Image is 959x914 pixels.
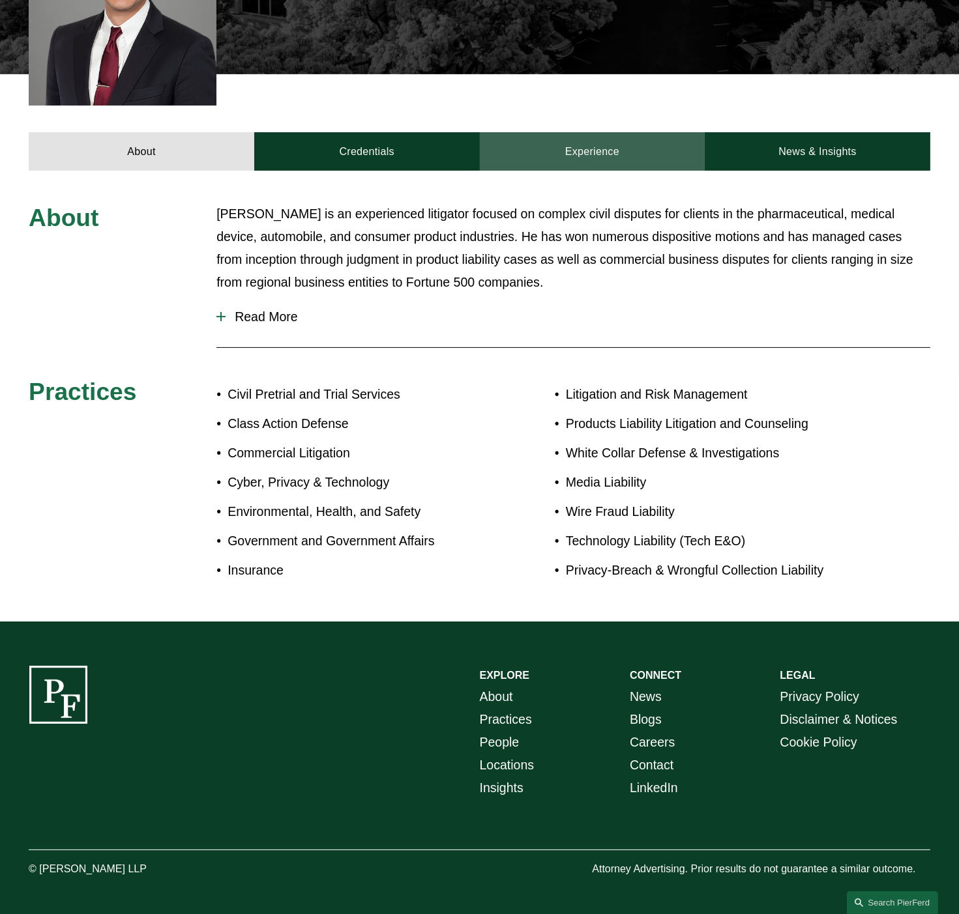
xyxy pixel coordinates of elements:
p: [PERSON_NAME] is an experienced litigator focused on complex civil disputes for clients in the ph... [216,203,930,294]
strong: EXPLORE [480,670,529,681]
a: News [630,685,662,708]
span: Practices [29,378,136,405]
a: News & Insights [705,132,930,171]
button: Read More [216,300,930,334]
p: Attorney Advertising. Prior results do not guarantee a similar outcome. [592,860,930,879]
a: Disclaimer & Notices [780,708,897,731]
p: Technology Liability (Tech E&O) [566,530,855,552]
p: Products Liability Litigation and Counseling [566,412,855,435]
p: Environmental, Health, and Safety [228,500,479,523]
a: Experience [480,132,705,171]
p: © [PERSON_NAME] LLP [29,860,216,879]
a: About [480,685,513,708]
p: Insurance [228,559,479,582]
a: Privacy Policy [780,685,859,708]
strong: LEGAL [780,670,815,681]
a: Search this site [847,891,938,914]
a: About [29,132,254,171]
p: Civil Pretrial and Trial Services [228,383,479,406]
p: Class Action Defense [228,412,479,435]
p: White Collar Defense & Investigations [566,442,855,464]
p: Cyber, Privacy & Technology [228,471,479,494]
a: Locations [480,754,535,777]
p: Privacy-Breach & Wrongful Collection Liability [566,559,855,582]
p: Litigation and Risk Management [566,383,855,406]
a: Blogs [630,708,662,731]
a: Cookie Policy [780,731,857,754]
a: Contact [630,754,673,777]
strong: CONNECT [630,670,681,681]
a: Practices [480,708,532,731]
span: Read More [226,309,930,324]
span: About [29,204,98,231]
p: Commercial Litigation [228,442,479,464]
a: People [480,731,520,754]
p: Wire Fraud Liability [566,500,855,523]
a: Insights [480,777,524,799]
a: Credentials [254,132,480,171]
a: LinkedIn [630,777,678,799]
a: Careers [630,731,675,754]
p: Government and Government Affairs [228,530,479,552]
p: Media Liability [566,471,855,494]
